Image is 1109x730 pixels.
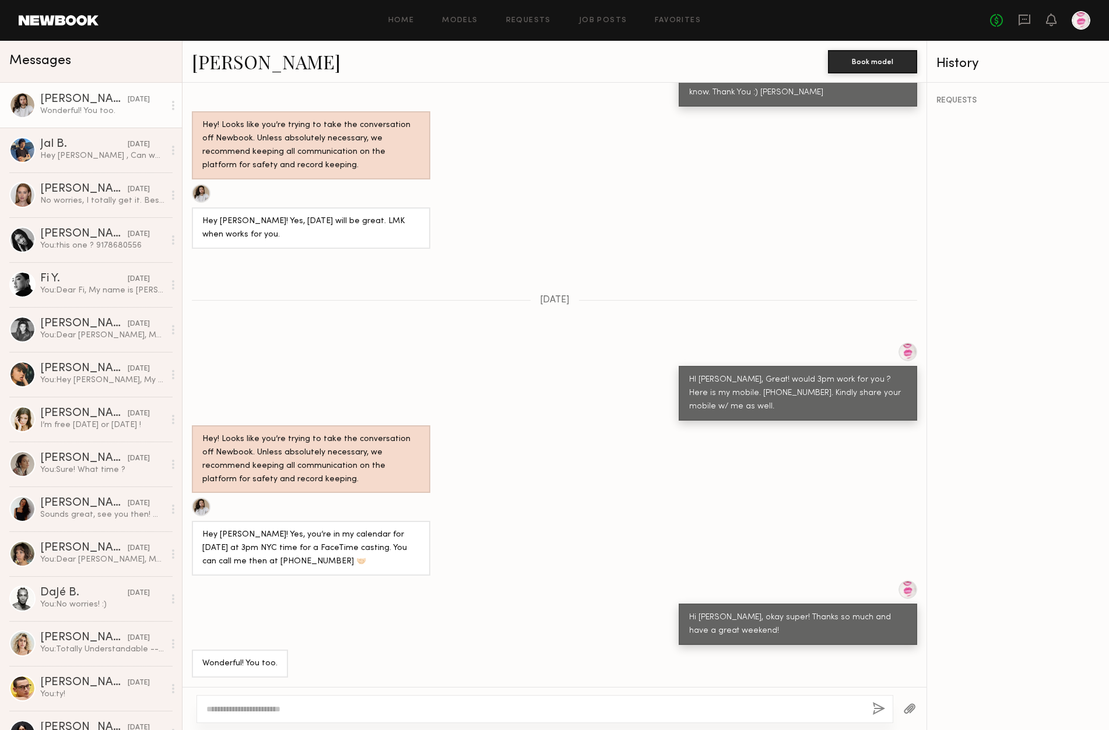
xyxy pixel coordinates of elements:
div: [DATE] [128,498,150,509]
div: You: ty! [40,689,164,700]
div: History [936,57,1100,70]
div: HI [PERSON_NAME], Great! would 3pm work for you ? Here is my mobile. [PHONE_NUMBER]. Kindly share... [689,373,907,414]
div: Hey! Looks like you’re trying to take the conversation off Newbook. Unless absolutely necessary, ... [202,119,420,172]
div: No worries, I totally get it. Best of luck on this project! [40,195,164,206]
div: Hey [PERSON_NAME] , Can we push it to 1:15? I am almost home [40,150,164,161]
div: Hey! Looks like you’re trying to take the conversation off Newbook. Unless absolutely necessary, ... [202,433,420,486]
div: Hey [PERSON_NAME]! Yes, you’re in my calendar for [DATE] at 3pm NYC time for a FaceTime casting. ... [202,528,420,569]
a: Models [442,17,478,24]
span: [DATE] [540,295,570,305]
a: Job Posts [579,17,627,24]
div: You: Dear [PERSON_NAME], My name is [PERSON_NAME] @gabriellerevere. I am a fashion / beauty photo... [40,554,164,565]
div: You: Sure! What time ? [40,464,164,475]
button: Book model [828,50,917,73]
div: Hi [PERSON_NAME], okay super! Thanks so much and have a great weekend! [689,611,907,638]
div: [DATE] [128,139,150,150]
div: Wonderful! You too. [202,657,278,671]
a: Book model [828,56,917,66]
span: Messages [9,54,71,68]
div: [PERSON_NAME] [40,184,128,195]
div: You: this one ? 9178680556 [40,240,164,251]
div: [PERSON_NAME] [40,318,128,330]
div: [DATE] [128,184,150,195]
a: Home [388,17,415,24]
div: [DATE] [128,94,150,105]
div: [DATE] [128,453,150,464]
div: [DATE] [128,364,150,375]
div: Jal B. [40,139,128,150]
div: [DATE] [128,543,150,554]
div: [PERSON_NAME] [40,228,128,240]
div: DaJé B. [40,587,128,599]
div: You: No worries! :) [40,599,164,610]
div: [PERSON_NAME] [40,632,128,644]
div: [DATE] [128,408,150,419]
div: You: Dear [PERSON_NAME], My name is [PERSON_NAME] @gabriellerevere. I am a fashion / beauty photo... [40,330,164,341]
div: [PERSON_NAME] [40,408,128,419]
div: Fi Y. [40,273,128,285]
div: Sounds great, see you then! My mobile is [PHONE_NUMBER]. Thank you! [PERSON_NAME] [40,509,164,520]
div: [DATE] [128,588,150,599]
div: You: Dear Fi, My name is [PERSON_NAME] @gabriellerevere. I am a fashion / beauty photographer in ... [40,285,164,296]
div: You: Hey [PERSON_NAME], My name is [PERSON_NAME] @gabriellerevere. I am a fashion / beauty photog... [40,375,164,386]
div: I’m free [DATE] or [DATE] ! [40,419,164,431]
a: Requests [506,17,551,24]
div: [PERSON_NAME] [40,677,128,689]
div: [DATE] [128,678,150,689]
div: Wonderful! You too. [40,105,164,117]
div: [PERSON_NAME] [40,94,128,105]
div: [PERSON_NAME] [40,498,128,509]
div: [DATE] [128,274,150,285]
div: [DATE] [128,229,150,240]
div: [PERSON_NAME] [40,542,128,554]
div: [PERSON_NAME] [40,363,128,375]
a: Favorites [655,17,701,24]
div: REQUESTS [936,97,1100,105]
div: [PERSON_NAME] [40,453,128,464]
div: [DATE] [128,633,150,644]
div: You: Totally Understandable -- I am on the Upper east side on [GEOGRAPHIC_DATA]. The 6 train to E... [40,644,164,655]
div: Hey [PERSON_NAME]! Yes, [DATE] will be great. LMK when works for you. [202,215,420,242]
div: [DATE] [128,319,150,330]
a: [PERSON_NAME] [192,49,341,74]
